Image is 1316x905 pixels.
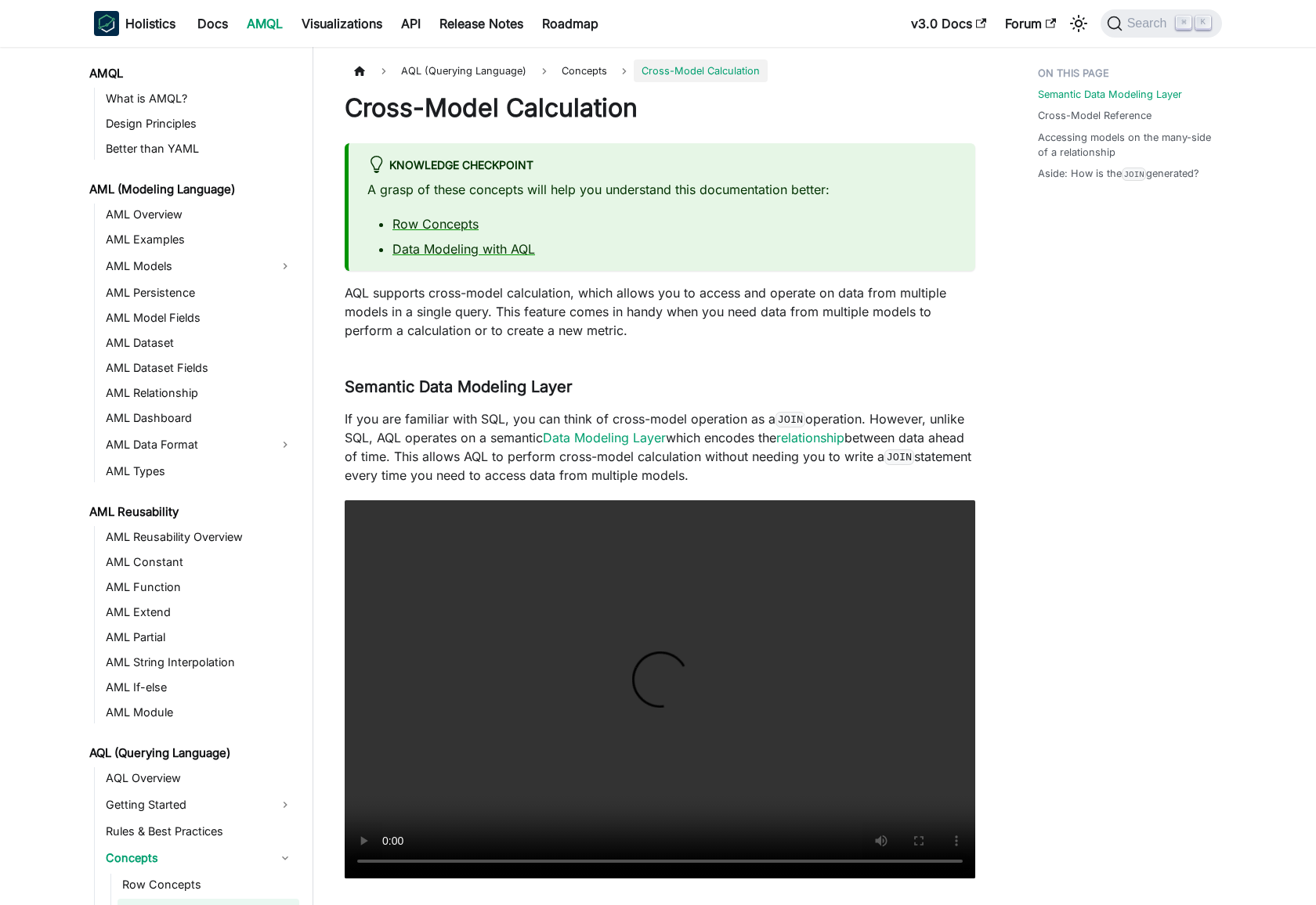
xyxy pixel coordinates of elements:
a: AML Model Fields [101,307,299,329]
a: AML Reusability [85,501,299,523]
a: AML Models [101,254,271,279]
a: AML Dataset [101,332,299,354]
div: Knowledge Checkpoint [367,156,956,176]
h3: Semantic Data Modeling Layer [345,377,975,397]
video: Your browser does not support embedding video, but you can . [345,500,975,878]
a: AML Overview [101,204,299,225]
a: AQL (Querying Language) [85,742,299,764]
a: Concepts [101,846,271,871]
p: A grasp of these concepts will help you understand this documentation better: [367,180,956,199]
h1: Cross-Model Calculation [345,92,975,124]
kbd: K [1195,16,1211,30]
a: AMQL [237,11,292,36]
a: Home page [345,59,374,82]
a: AML Persistence [101,282,299,304]
a: relationship [776,430,844,445]
a: HolisticsHolistics [94,11,175,36]
a: Design Principles [101,113,299,135]
a: API [392,11,430,36]
a: AML String Interpolation [101,651,299,673]
a: Getting Started [101,792,271,817]
a: AML Data Format [101,432,271,457]
a: Release Notes [430,11,533,36]
a: AML Extend [101,601,299,623]
a: Semantic Data Modeling Layer [1038,87,1182,102]
a: AQL Overview [101,767,299,789]
a: Rules & Best Practices [101,820,299,842]
a: AML Reusability Overview [101,526,299,548]
a: Data Modeling with AQL [392,241,535,257]
span: AQL (Querying Language) [393,59,534,82]
b: Holistics [125,14,175,33]
nav: Breadcrumbs [345,59,975,82]
span: Search [1123,16,1177,31]
a: AML If-else [101,676,299,698]
p: If you are familiar with SQL, you can think of cross-model operation as a operation. However, unl... [345,409,975,485]
nav: Docs sidebar [78,47,313,905]
a: AML Dataset Fields [101,357,299,379]
a: AML Partial [101,626,299,648]
a: Visualizations [292,11,392,36]
p: AQL supports cross-model calculation, which allows you to access and operate on data from multipl... [345,283,975,340]
button: Switch between dark and light mode (currently light mode) [1066,11,1091,36]
a: AML Examples [101,229,299,251]
button: Expand sidebar category 'AML Models' [271,254,299,279]
a: What is AMQL? [101,88,299,110]
button: Collapse sidebar category 'Concepts' [271,846,299,871]
a: AML Constant [101,551,299,573]
a: AML Function [101,576,299,598]
a: Row Concepts [117,874,299,896]
a: Concepts [554,59,615,82]
a: Better than YAML [101,138,299,160]
kbd: ⌘ [1176,16,1191,30]
button: Search (Command+K) [1101,9,1222,38]
a: Docs [188,11,237,36]
code: JOIN [775,412,805,427]
a: Aside: How is theJOINgenerated? [1038,166,1199,181]
a: Data Modeling Layer [543,430,666,445]
a: Roadmap [533,11,608,36]
span: Cross-Model Calculation [634,59,768,82]
a: AML (Modeling Language) [85,178,299,200]
code: JOIN [1122,168,1146,181]
span: Concepts [562,65,607,77]
button: Expand sidebar category 'AML Data Format' [271,432,299,457]
img: Holistics [94,11,119,36]
a: AML Relationship [101,382,299,404]
a: AML Dashboard [101,407,299,429]
button: Expand sidebar category 'Getting Started' [271,792,299,817]
a: AML Module [101,701,299,723]
a: Forum [996,11,1065,36]
a: Accessing models on the many-side of a relationship [1038,130,1213,160]
a: AML Types [101,460,299,482]
code: JOIN [884,449,914,465]
a: Cross-Model Reference [1038,108,1151,123]
a: AMQL [85,63,299,85]
a: Row Concepts [392,216,479,232]
a: v3.0 Docs [902,11,996,36]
